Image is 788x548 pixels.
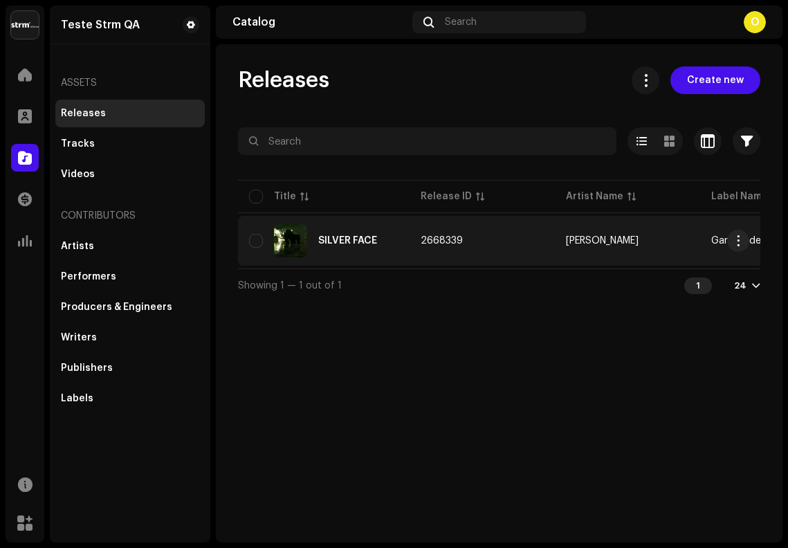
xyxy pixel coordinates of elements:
div: SILVER FACE [318,236,377,246]
div: Label Name [711,190,768,203]
div: Artist Name [566,190,623,203]
re-m-nav-item: Producers & Engineers [55,293,205,321]
re-m-nav-item: Releases [55,100,205,127]
div: Videos [61,169,95,180]
div: 24 [734,280,746,291]
div: Release ID [421,190,472,203]
div: Teste Strm QA [61,19,140,30]
re-m-nav-item: Videos [55,161,205,188]
div: Labels [61,393,93,404]
div: Publishers [61,363,113,374]
span: Showing 1 — 1 out of 1 [238,281,342,291]
div: O [744,11,766,33]
div: Title [274,190,296,203]
div: Artists [61,241,94,252]
span: Releases [238,66,329,94]
re-m-nav-item: Writers [55,324,205,351]
img: ad96f8a8-9a7a-4de9-842a-e2415a2be5b1 [274,224,307,257]
re-m-nav-item: Performers [55,263,205,291]
span: Search [445,17,477,28]
re-m-nav-item: Tracks [55,130,205,158]
input: Search [238,127,616,155]
img: 408b884b-546b-4518-8448-1008f9c76b02 [11,11,39,39]
button: Create new [670,66,760,94]
span: Create new [687,66,744,94]
div: [PERSON_NAME] [566,236,639,246]
div: Writers [61,332,97,343]
span: 2668339 [421,236,463,246]
re-m-nav-item: Artists [55,232,205,260]
re-m-nav-item: Publishers [55,354,205,382]
div: Performers [61,271,116,282]
re-a-nav-header: Contributors [55,199,205,232]
div: Tracks [61,138,95,149]
re-m-nav-item: Labels [55,385,205,412]
div: Releases [61,108,106,119]
div: 1 [684,277,712,294]
div: Catalog [232,17,407,28]
span: Onin Jin [566,236,689,246]
re-a-nav-header: Assets [55,66,205,100]
div: Producers & Engineers [61,302,172,313]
